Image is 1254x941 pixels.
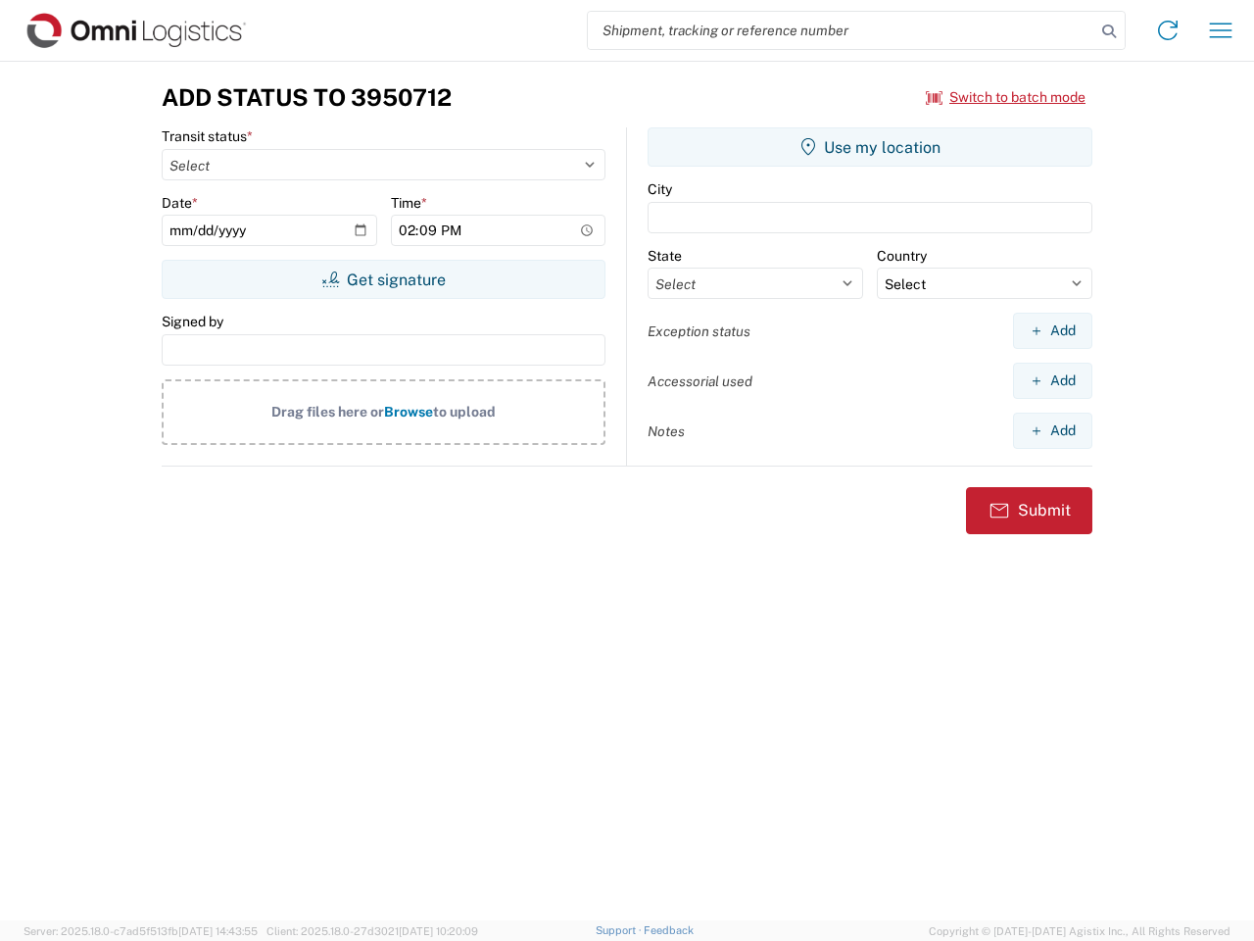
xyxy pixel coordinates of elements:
[648,127,1092,167] button: Use my location
[162,194,198,212] label: Date
[648,422,685,440] label: Notes
[162,83,452,112] h3: Add Status to 3950712
[877,247,927,265] label: Country
[588,12,1095,49] input: Shipment, tracking or reference number
[929,922,1230,940] span: Copyright © [DATE]-[DATE] Agistix Inc., All Rights Reserved
[966,487,1092,534] button: Submit
[162,127,253,145] label: Transit status
[24,925,258,937] span: Server: 2025.18.0-c7ad5f513fb
[1013,363,1092,399] button: Add
[648,322,750,340] label: Exception status
[433,404,496,420] span: to upload
[178,925,258,937] span: [DATE] 14:43:55
[648,247,682,265] label: State
[384,404,433,420] span: Browse
[1013,313,1092,349] button: Add
[648,372,752,390] label: Accessorial used
[926,81,1085,114] button: Switch to batch mode
[399,925,478,937] span: [DATE] 10:20:09
[162,313,223,330] label: Signed by
[266,925,478,937] span: Client: 2025.18.0-27d3021
[644,924,694,936] a: Feedback
[648,180,672,198] label: City
[391,194,427,212] label: Time
[596,924,645,936] a: Support
[162,260,605,299] button: Get signature
[1013,413,1092,449] button: Add
[271,404,384,420] span: Drag files here or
